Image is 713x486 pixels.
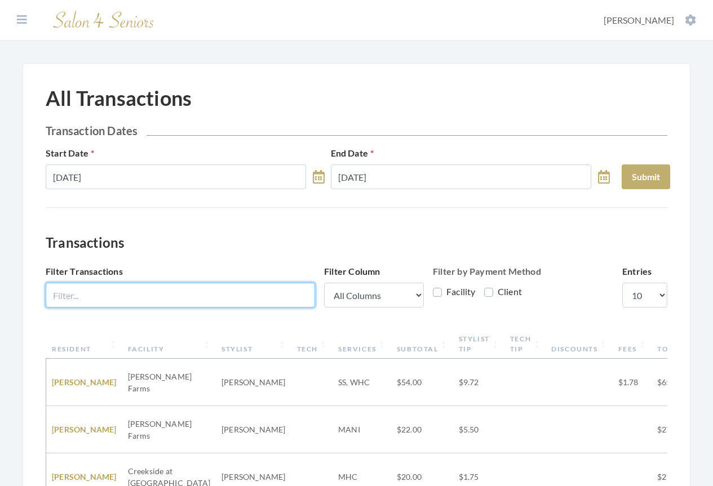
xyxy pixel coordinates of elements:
a: toggle [313,164,325,189]
td: [PERSON_NAME] [216,406,291,453]
h3: Transactions [46,235,667,251]
input: Select Date [46,164,306,189]
td: $1.78 [613,359,652,406]
label: Facility [433,285,476,298]
td: MANI [333,406,391,453]
label: Entries [622,265,652,278]
th: Stylist Tip: activate to sort column ascending [453,329,504,359]
th: Resident: activate to sort column ascending [46,329,122,359]
td: $5.50 [453,406,504,453]
label: End Date [331,146,374,160]
td: $9.72 [453,359,504,406]
th: Stylist: activate to sort column ascending [216,329,291,359]
th: Tech: activate to sort column ascending [291,329,333,359]
td: $65.50 [652,359,705,406]
th: Facility: activate to sort column ascending [122,329,216,359]
button: Submit [622,164,670,189]
span: [PERSON_NAME] [604,15,674,25]
th: Total: activate to sort column ascending [652,329,705,359]
label: Filter Transactions [46,265,123,278]
th: Subtotal: activate to sort column ascending [391,329,453,359]
th: Fees: activate to sort column ascending [613,329,652,359]
td: $27.50 [652,406,705,453]
th: Services: activate to sort column ascending [333,329,391,359]
label: Start Date [46,146,94,160]
img: Salon 4 Seniors [47,7,160,33]
label: Client [484,285,522,298]
label: Filter Column [324,265,380,278]
td: SS, WHC [333,359,391,406]
a: [PERSON_NAME] [52,425,117,434]
td: $54.00 [391,359,453,406]
a: [PERSON_NAME] [52,472,117,481]
a: toggle [598,164,610,189]
td: $22.00 [391,406,453,453]
th: Discounts: activate to sort column ascending [546,329,612,359]
input: Select Date [331,164,591,189]
strong: Filter by Payment Method [433,266,541,277]
td: [PERSON_NAME] [216,359,291,406]
button: [PERSON_NAME] [600,14,699,26]
td: [PERSON_NAME] Farms [122,406,216,453]
h1: All Transactions [46,86,192,110]
th: Tech Tip: activate to sort column ascending [504,329,546,359]
input: Filter... [46,283,315,307]
td: [PERSON_NAME] Farms [122,359,216,406]
h2: Transaction Dates [46,124,667,137]
a: [PERSON_NAME] [52,377,117,387]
